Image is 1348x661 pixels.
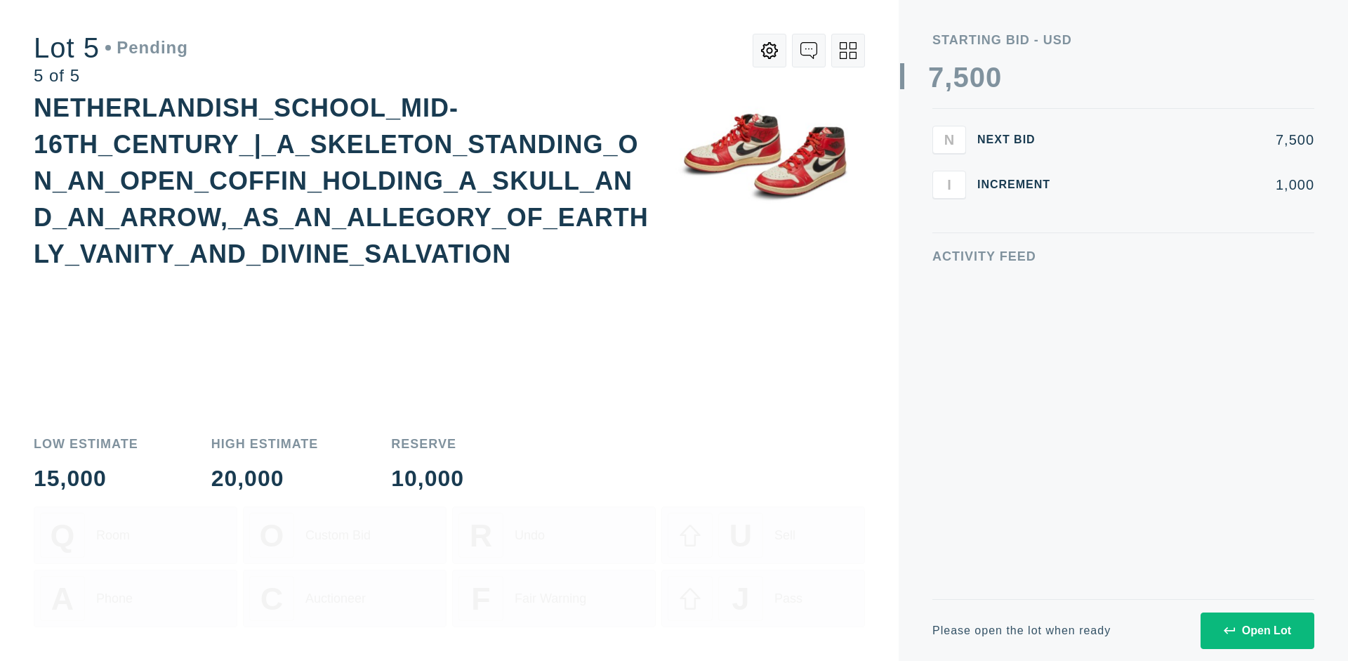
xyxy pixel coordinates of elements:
div: Lot 5 [34,34,188,62]
div: Low Estimate [34,438,138,450]
div: 7,500 [1073,133,1314,147]
div: Open Lot [1224,624,1291,637]
div: 0 [970,63,986,91]
div: Reserve [391,438,464,450]
div: , [944,63,953,344]
div: 7 [928,63,944,91]
div: 20,000 [211,467,319,490]
span: N [944,131,954,148]
div: Activity Feed [932,250,1314,263]
div: Next Bid [977,134,1062,145]
div: 15,000 [34,467,138,490]
button: I [932,171,966,199]
div: Please open the lot when ready [932,625,1111,636]
div: 5 [953,63,969,91]
span: I [947,176,951,192]
div: 0 [986,63,1002,91]
button: N [932,126,966,154]
div: 1,000 [1073,178,1314,192]
div: High Estimate [211,438,319,450]
div: Pending [105,39,188,56]
div: 10,000 [391,467,464,490]
div: NETHERLANDISH_SCHOOL_MID-16TH_CENTURY_|_A_SKELETON_STANDING_ON_AN_OPEN_COFFIN_HOLDING_A_SKULL_AND... [34,93,649,268]
button: Open Lot [1201,613,1314,649]
div: 5 of 5 [34,67,188,84]
div: Increment [977,179,1062,190]
div: Starting Bid - USD [932,34,1314,46]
